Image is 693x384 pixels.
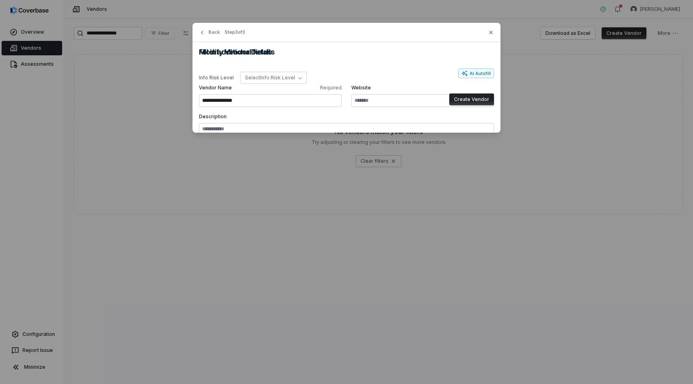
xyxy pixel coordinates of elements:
[199,75,234,81] label: Info Risk Level
[199,49,494,56] h2: Fill in additional fields
[245,75,295,81] span: Select Info Risk Level
[449,93,494,105] button: Create Vendor
[197,25,222,40] button: Back
[199,113,227,119] span: Description
[225,29,245,35] span: Step 3 of 3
